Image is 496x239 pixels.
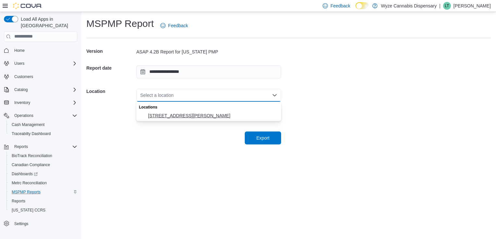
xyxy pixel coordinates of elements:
button: Cash Management [6,120,80,129]
a: Reports [9,197,28,205]
a: Dashboards [9,170,40,178]
span: Settings [14,221,28,226]
span: MSPMP Reports [9,188,77,196]
button: Export [245,131,281,144]
button: BioTrack Reconciliation [6,151,80,160]
div: Lucas Todd [443,2,451,10]
a: Feedback [158,19,191,32]
a: Canadian Compliance [9,161,53,169]
span: Settings [12,219,77,227]
a: Dashboards [6,169,80,178]
span: Feedback [168,22,188,29]
span: Reports [12,143,77,151]
a: Cash Management [9,121,47,129]
input: Dark Mode [355,2,369,9]
span: Canadian Compliance [9,161,77,169]
button: 2300 S Harper Road [136,111,281,120]
div: Locations [136,102,281,111]
button: Customers [1,72,80,81]
button: Close list of options [272,93,277,98]
button: Catalog [12,86,30,94]
a: Customers [12,73,36,81]
h5: Location [86,85,135,98]
span: Users [14,61,24,66]
h1: MSPMP Report [86,17,154,30]
span: Reports [12,199,25,204]
span: Home [14,48,25,53]
span: BioTrack Reconciliation [9,152,77,160]
span: LT [445,2,449,10]
button: Users [1,59,80,68]
span: [US_STATE] CCRS [12,208,45,213]
h5: Version [86,45,135,58]
span: Inventory [12,99,77,107]
span: Home [12,46,77,54]
span: Cash Management [12,122,44,127]
button: Traceabilty Dashboard [6,129,80,138]
p: [PERSON_NAME] [453,2,491,10]
a: Settings [12,220,31,228]
span: Traceabilty Dashboard [12,131,51,136]
button: Settings [1,219,80,228]
a: BioTrack Reconciliation [9,152,55,160]
span: MSPMP Reports [12,189,41,195]
a: Traceabilty Dashboard [9,130,53,138]
button: Inventory [1,98,80,107]
h5: Report date [86,62,135,74]
span: Catalog [14,87,28,92]
span: [STREET_ADDRESS][PERSON_NAME] [148,112,277,119]
div: ASAP 4.2B Report for [US_STATE] PMP [136,49,281,55]
a: Metrc Reconciliation [9,179,49,187]
span: Reports [9,197,77,205]
span: Reports [14,144,28,149]
span: Export [256,135,269,141]
button: Reports [12,143,31,151]
span: Metrc Reconciliation [12,180,47,186]
span: Operations [14,113,33,118]
span: Feedback [330,3,350,9]
button: Operations [12,112,36,119]
span: Dashboards [9,170,77,178]
a: Home [12,47,27,54]
a: [US_STATE] CCRS [9,206,48,214]
button: Operations [1,111,80,120]
span: Metrc Reconciliation [9,179,77,187]
span: Load All Apps in [GEOGRAPHIC_DATA] [18,16,77,29]
span: Cash Management [9,121,77,129]
button: Catalog [1,85,80,94]
button: [US_STATE] CCRS [6,206,80,215]
span: Operations [12,112,77,119]
span: Dashboards [12,171,38,176]
button: Metrc Reconciliation [6,178,80,188]
input: Press the down key to open a popover containing a calendar. [136,65,281,78]
span: BioTrack Reconciliation [12,153,52,158]
img: Cova [13,3,42,9]
button: MSPMP Reports [6,188,80,197]
p: | [439,2,440,10]
span: Inventory [14,100,30,105]
p: Wyze Cannabis Dispensary [381,2,437,10]
span: Customers [12,73,77,81]
input: Accessible screen reader label [140,91,141,99]
span: Users [12,60,77,67]
span: Catalog [12,86,77,94]
a: MSPMP Reports [9,188,43,196]
button: Users [12,60,27,67]
span: Washington CCRS [9,206,77,214]
button: Home [1,46,80,55]
button: Reports [1,142,80,151]
button: Canadian Compliance [6,160,80,169]
button: Inventory [12,99,33,107]
span: Canadian Compliance [12,162,50,167]
button: Reports [6,197,80,206]
div: Choose from the following options [136,102,281,120]
span: Traceabilty Dashboard [9,130,77,138]
span: Customers [14,74,33,79]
